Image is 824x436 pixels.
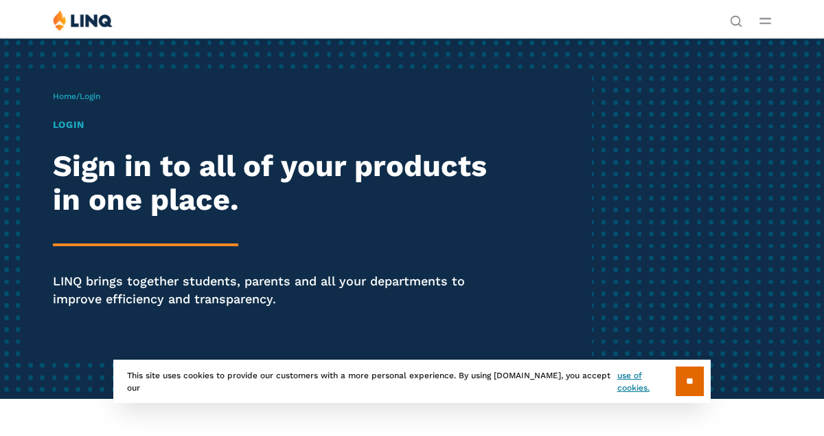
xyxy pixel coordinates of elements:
div: This site uses cookies to provide our customers with a more personal experience. By using [DOMAIN... [113,360,711,403]
p: LINQ brings together students, parents and all your departments to improve efficiency and transpa... [53,272,505,307]
button: Open Search Bar [730,14,742,26]
h2: Sign in to all of your products in one place. [53,149,505,218]
button: Open Main Menu [759,13,771,28]
a: use of cookies. [617,369,676,394]
span: Login [80,91,100,101]
a: Home [53,91,76,101]
span: / [53,91,100,101]
nav: Utility Navigation [730,10,742,26]
h1: Login [53,118,505,132]
img: LINQ | K‑12 Software [53,10,113,31]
